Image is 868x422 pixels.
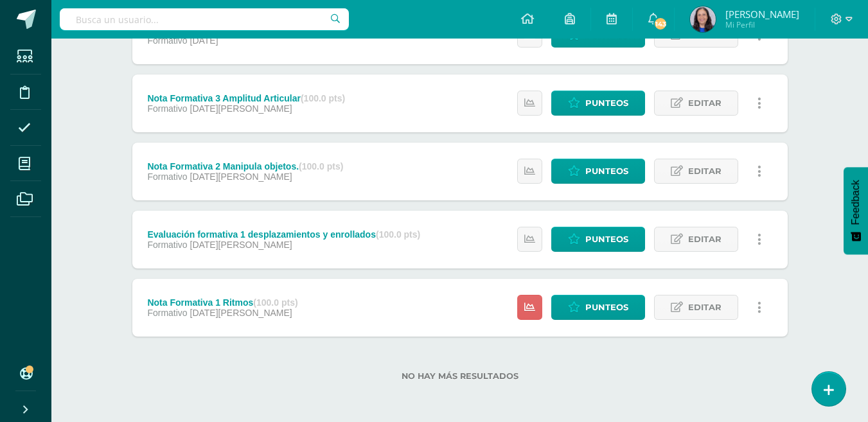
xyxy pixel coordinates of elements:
[147,229,420,240] div: Evaluación formativa 1 desplazamientos y enrollados
[147,297,297,308] div: Nota Formativa 1 Ritmos
[551,91,645,116] a: Punteos
[585,159,628,183] span: Punteos
[60,8,349,30] input: Busca un usuario...
[585,91,628,115] span: Punteos
[147,35,187,46] span: Formativo
[688,295,722,319] span: Editar
[376,229,420,240] strong: (100.0 pts)
[850,180,862,225] span: Feedback
[147,240,187,250] span: Formativo
[147,103,187,114] span: Formativo
[688,159,722,183] span: Editar
[585,295,628,319] span: Punteos
[551,159,645,184] a: Punteos
[551,227,645,252] a: Punteos
[190,171,292,182] span: [DATE][PERSON_NAME]
[147,308,187,318] span: Formativo
[690,6,716,32] img: 1f5f54121428d3d81bc348799d0fe0e5.png
[190,240,292,250] span: [DATE][PERSON_NAME]
[132,371,788,381] label: No hay más resultados
[551,295,645,320] a: Punteos
[253,297,297,308] strong: (100.0 pts)
[688,91,722,115] span: Editar
[725,19,799,30] span: Mi Perfil
[299,161,343,171] strong: (100.0 pts)
[190,103,292,114] span: [DATE][PERSON_NAME]
[585,227,628,251] span: Punteos
[147,93,345,103] div: Nota Formativa 3 Amplitud Articular
[688,227,722,251] span: Editar
[725,8,799,21] span: [PERSON_NAME]
[190,35,218,46] span: [DATE]
[147,161,343,171] div: Nota Formativa 2 Manipula objetos.
[190,308,292,318] span: [DATE][PERSON_NAME]
[301,93,345,103] strong: (100.0 pts)
[147,171,187,182] span: Formativo
[844,167,868,254] button: Feedback - Mostrar encuesta
[653,17,668,31] span: 143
